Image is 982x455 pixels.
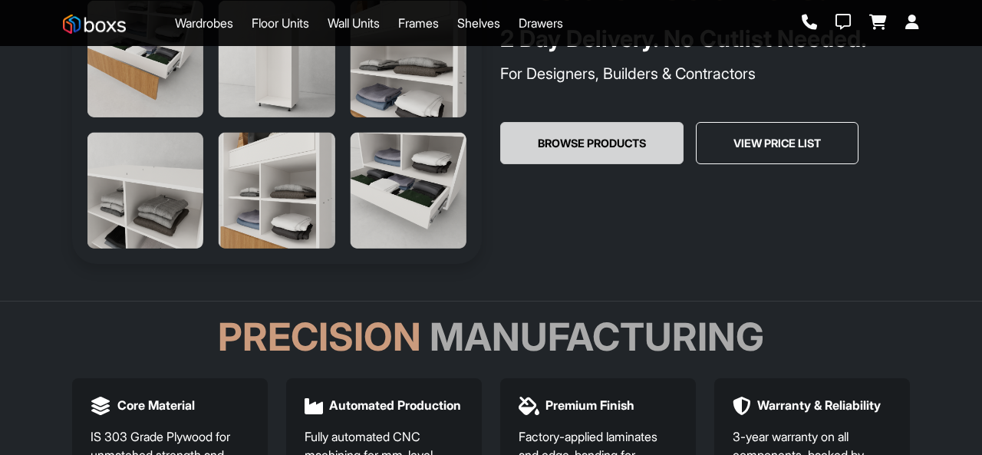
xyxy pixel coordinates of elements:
span: Precision [218,314,421,360]
p: For Designers, Builders & Contractors [500,62,910,85]
img: Boxs Store logo [63,15,126,34]
h5: Automated Production [329,398,461,413]
h5: Core Material [117,398,195,413]
button: Browse Products [500,122,684,165]
a: Shelves [457,14,500,32]
a: Frames [398,14,439,32]
span: Manufacturing [430,314,764,360]
button: View Price List [696,122,858,165]
a: Wall Units [328,14,380,32]
a: Wardrobes [175,14,233,32]
a: Login [905,15,919,31]
h5: Premium Finish [545,398,634,413]
a: Floor Units [252,14,309,32]
a: Drawers [519,14,563,32]
h5: Warranty & Reliability [757,398,881,413]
